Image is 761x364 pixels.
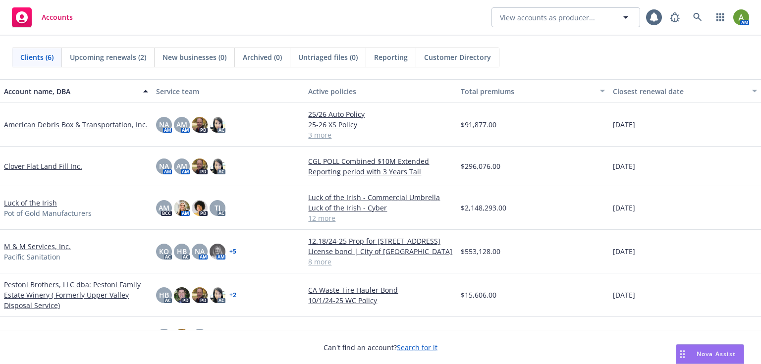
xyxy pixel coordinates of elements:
[308,285,452,295] a: CA Waste Tire Hauler Bond
[613,246,635,257] span: [DATE]
[298,52,358,62] span: Untriaged files (0)
[243,52,282,62] span: Archived (0)
[461,119,496,130] span: $91,877.00
[676,345,689,364] div: Drag to move
[159,203,169,213] span: AM
[461,246,500,257] span: $553,128.00
[613,203,635,213] span: [DATE]
[308,295,452,306] a: 10/1/24-25 WC Policy
[4,241,71,252] a: M & M Services, Inc.
[308,119,452,130] a: 25-26 XS Policy
[308,109,452,119] a: 25/26 Auto Policy
[308,86,452,97] div: Active policies
[4,252,60,262] span: Pacific Sanitation
[210,287,225,303] img: photo
[177,246,187,257] span: HB
[613,290,635,300] span: [DATE]
[324,342,437,353] span: Can't find an account?
[4,198,57,208] a: Luck of the Irish
[159,290,169,300] span: HB
[308,156,452,177] a: CGL POLL Combined $10M Extended Reporting period with 3 Years Tail
[665,7,685,27] a: Report a Bug
[176,161,187,171] span: AM
[195,246,205,257] span: NA
[192,158,208,174] img: photo
[4,279,148,311] a: Pestoni Brothers, LLC dba: Pestoni Family Estate Winery ( Formerly Upper Valley Disposal Service)
[613,119,635,130] span: [DATE]
[192,117,208,133] img: photo
[210,158,225,174] img: photo
[710,7,730,27] a: Switch app
[192,200,208,216] img: photo
[374,52,408,62] span: Reporting
[308,213,452,223] a: 12 more
[613,161,635,171] span: [DATE]
[500,12,595,23] span: View accounts as producer...
[308,236,452,246] a: 12.18/24-25 Prop for [STREET_ADDRESS]
[397,343,437,352] a: Search for it
[174,329,190,345] img: photo
[152,79,304,103] button: Service team
[4,86,137,97] div: Account name, DBA
[229,292,236,298] a: + 2
[308,246,452,257] a: License bond | City of [GEOGRAPHIC_DATA]
[20,52,54,62] span: Clients (6)
[308,203,452,213] a: Luck of the Irish - Cyber
[308,257,452,267] a: 8 more
[174,287,190,303] img: photo
[613,86,746,97] div: Closest renewal date
[461,290,496,300] span: $15,606.00
[156,86,300,97] div: Service team
[159,119,169,130] span: NA
[174,200,190,216] img: photo
[163,52,226,62] span: New businesses (0)
[424,52,491,62] span: Customer Directory
[461,203,506,213] span: $2,148,293.00
[733,9,749,25] img: photo
[8,3,77,31] a: Accounts
[176,119,187,130] span: AM
[304,79,456,103] button: Active policies
[697,350,736,358] span: Nova Assist
[4,208,92,218] span: Pot of Gold Manufacturers
[676,344,744,364] button: Nova Assist
[4,119,148,130] a: American Debris Box & Transportation, Inc.
[609,79,761,103] button: Closest renewal date
[229,249,236,255] a: + 5
[308,192,452,203] a: Luck of the Irish - Commercial Umbrella
[159,161,169,171] span: NA
[210,117,225,133] img: photo
[210,244,225,260] img: photo
[461,86,594,97] div: Total premiums
[215,203,220,213] span: TJ
[491,7,640,27] button: View accounts as producer...
[308,130,452,140] a: 3 more
[70,52,146,62] span: Upcoming renewals (2)
[192,287,208,303] img: photo
[42,13,73,21] span: Accounts
[688,7,707,27] a: Search
[4,161,82,171] a: Clover Flat Land Fill Inc.
[461,161,500,171] span: $296,076.00
[457,79,609,103] button: Total premiums
[159,246,169,257] span: KO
